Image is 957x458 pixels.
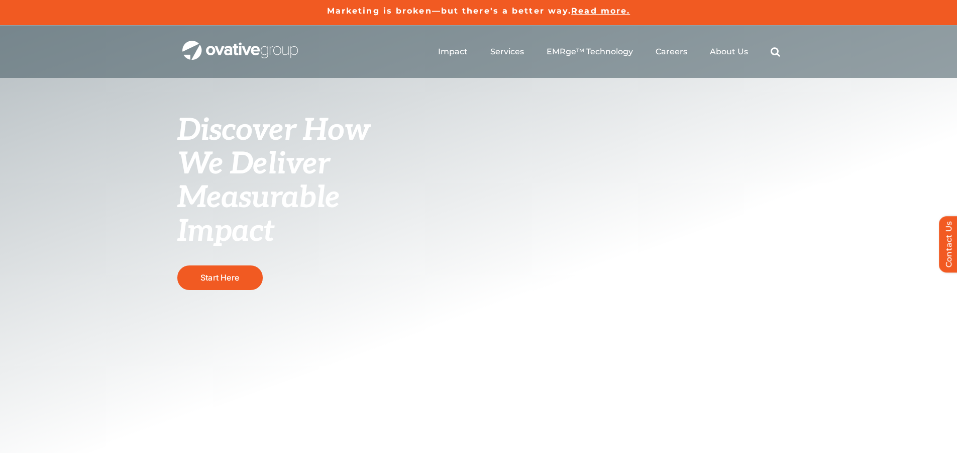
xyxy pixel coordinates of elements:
span: Discover How [177,113,370,149]
nav: Menu [438,36,780,68]
a: Search [771,47,780,57]
a: OG_Full_horizontal_WHT [182,40,298,49]
a: About Us [710,47,748,57]
a: Careers [656,47,687,57]
a: Services [490,47,524,57]
span: We Deliver Measurable Impact [177,146,340,250]
a: Marketing is broken—but there's a better way. [327,6,572,16]
a: EMRge™ Technology [547,47,633,57]
a: Impact [438,47,468,57]
a: Start Here [177,265,263,290]
span: Start Here [200,272,239,283]
a: Read more. [571,6,630,16]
